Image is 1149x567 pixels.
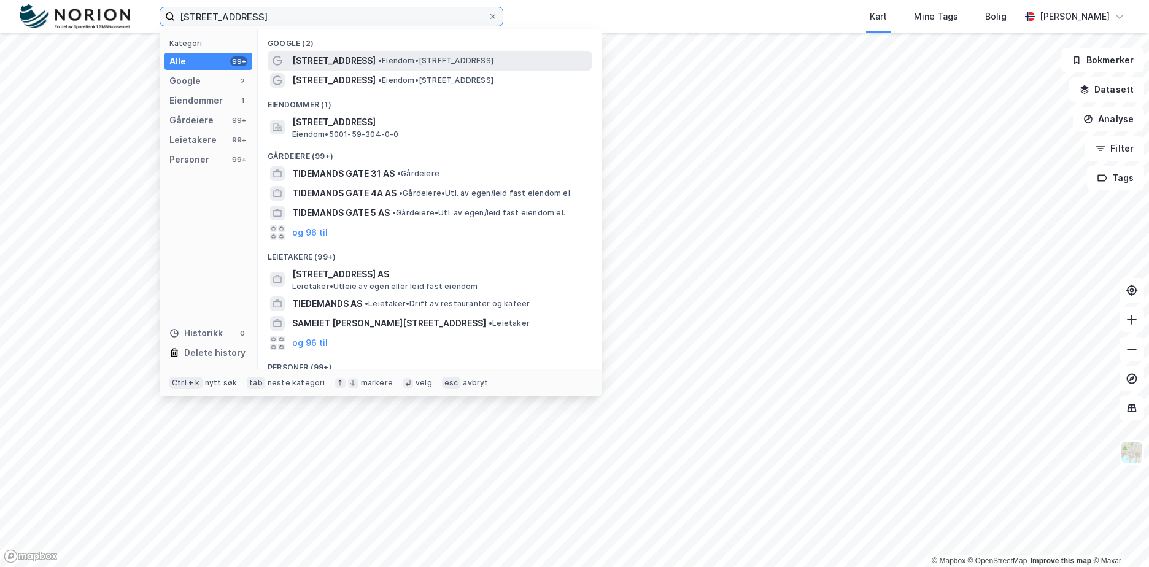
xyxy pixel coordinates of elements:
[268,378,325,388] div: neste kategori
[292,115,587,129] span: [STREET_ADDRESS]
[392,208,396,217] span: •
[1069,77,1144,102] button: Datasett
[365,299,530,309] span: Leietaker • Drift av restauranter og kafeer
[985,9,1007,24] div: Bolig
[238,76,247,86] div: 2
[258,142,602,164] div: Gårdeiere (99+)
[416,378,432,388] div: velg
[184,345,246,360] div: Delete history
[870,9,887,24] div: Kart
[292,316,486,331] span: SAMEIET [PERSON_NAME][STREET_ADDRESS]
[292,282,478,291] span: Leietaker • Utleie av egen eller leid fast eiendom
[1073,107,1144,131] button: Analyse
[397,169,401,178] span: •
[292,166,395,181] span: TIDEMANDS GATE 31 AS
[399,188,572,198] span: Gårdeiere • Utl. av egen/leid fast eiendom el.
[230,155,247,164] div: 99+
[1088,508,1149,567] div: Kontrollprogram for chat
[292,129,399,139] span: Eiendom • 5001-59-304-0-0
[292,336,328,350] button: og 96 til
[292,206,390,220] span: TIDEMANDS GATE 5 AS
[489,318,492,328] span: •
[169,133,217,147] div: Leietakere
[378,75,493,85] span: Eiendom • [STREET_ADDRESS]
[169,326,223,341] div: Historikk
[169,54,186,69] div: Alle
[392,208,565,218] span: Gårdeiere • Utl. av egen/leid fast eiendom el.
[4,549,58,563] a: Mapbox homepage
[1120,441,1143,464] img: Z
[292,73,376,88] span: [STREET_ADDRESS]
[1031,557,1091,565] a: Improve this map
[258,353,602,375] div: Personer (99+)
[238,96,247,106] div: 1
[230,115,247,125] div: 99+
[247,377,265,389] div: tab
[1061,48,1144,72] button: Bokmerker
[205,378,238,388] div: nytt søk
[230,56,247,66] div: 99+
[1088,508,1149,567] iframe: Chat Widget
[378,56,382,65] span: •
[230,135,247,145] div: 99+
[292,296,362,311] span: TIEDEMANDS AS
[463,378,488,388] div: avbryt
[489,318,530,328] span: Leietaker
[238,328,247,338] div: 0
[914,9,958,24] div: Mine Tags
[1085,136,1144,161] button: Filter
[169,377,203,389] div: Ctrl + k
[292,53,376,68] span: [STREET_ADDRESS]
[169,152,209,167] div: Personer
[968,557,1027,565] a: OpenStreetMap
[442,377,461,389] div: esc
[378,75,382,85] span: •
[932,557,965,565] a: Mapbox
[258,29,602,51] div: Google (2)
[292,267,587,282] span: [STREET_ADDRESS] AS
[365,299,368,308] span: •
[292,186,397,201] span: TIDEMANDS GATE 4A AS
[20,4,130,29] img: norion-logo.80e7a08dc31c2e691866.png
[169,93,223,108] div: Eiendommer
[258,242,602,264] div: Leietakere (99+)
[1087,166,1144,190] button: Tags
[361,378,393,388] div: markere
[169,113,214,128] div: Gårdeiere
[258,90,602,112] div: Eiendommer (1)
[175,7,488,26] input: Søk på adresse, matrikkel, gårdeiere, leietakere eller personer
[169,39,252,48] div: Kategori
[399,188,403,198] span: •
[169,74,201,88] div: Google
[378,56,493,66] span: Eiendom • [STREET_ADDRESS]
[397,169,439,179] span: Gårdeiere
[292,225,328,240] button: og 96 til
[1040,9,1110,24] div: [PERSON_NAME]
